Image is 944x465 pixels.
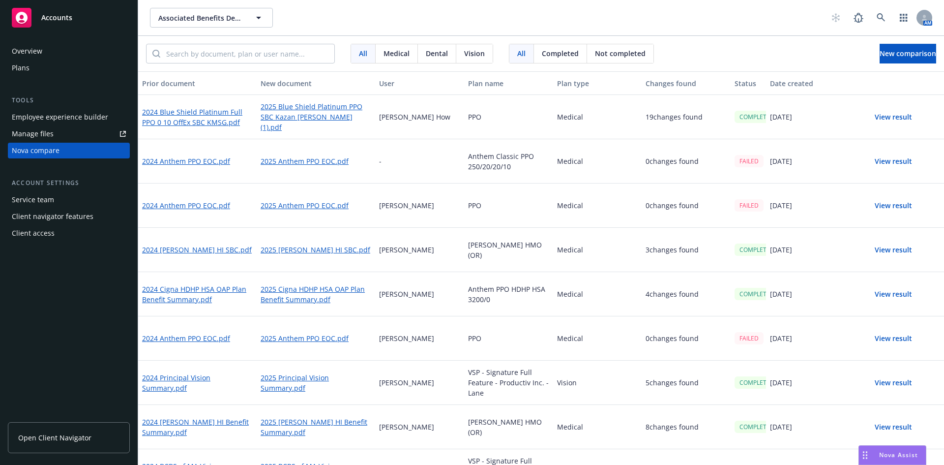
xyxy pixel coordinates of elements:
div: Client access [12,225,55,241]
a: 2024 Cigna HDHP HSA OAP Plan Benefit Summary.pdf [142,284,253,305]
div: User [379,78,460,89]
p: [DATE] [770,200,792,211]
a: 2024 Blue Shield Platinum Full PPO 0 10 OffEx SBC KMSG.pdf [142,107,253,127]
div: COMPLETED [735,244,779,256]
p: [DATE] [770,333,792,343]
div: FAILED [735,332,764,344]
div: PPO [464,184,553,228]
div: Plan type [557,78,638,89]
span: Completed [542,48,579,59]
div: Service team [12,192,54,208]
button: Changes found [642,71,731,95]
a: 2025 [PERSON_NAME] HI Benefit Summary.pdf [261,417,371,437]
p: 0 changes found [646,200,699,211]
button: User [375,71,464,95]
a: Switch app [894,8,914,28]
a: Manage files [8,126,130,142]
a: Accounts [8,4,130,31]
a: 2024 Principal Vision Summary.pdf [142,372,253,393]
span: Not completed [595,48,646,59]
a: Overview [8,43,130,59]
div: COMPLETED [735,376,779,389]
div: Manage files [12,126,54,142]
div: Medical [553,139,642,184]
button: Associated Benefits Design [150,8,273,28]
div: VSP - Signature Full Feature - Productiv Inc. - Lane [464,361,553,405]
div: FAILED [735,199,764,212]
a: Search [871,8,891,28]
a: 2025 Blue Shield Platinum PPO SBC Kazan [PERSON_NAME] (1).pdf [261,101,371,132]
div: Date created [770,78,851,89]
p: [PERSON_NAME] [379,289,434,299]
a: 2024 Anthem PPO EOC.pdf [142,333,230,343]
a: Client navigator features [8,209,130,224]
span: New comparison [880,49,936,58]
div: Medical [553,95,642,139]
button: View result [859,417,928,437]
a: 2025 [PERSON_NAME] HI SBC.pdf [261,245,370,255]
p: [PERSON_NAME] [379,422,434,432]
div: PPO [464,95,553,139]
span: All [517,48,526,59]
a: Employee experience builder [8,109,130,125]
div: Prior document [142,78,253,89]
div: Medical [553,184,642,228]
div: COMPLETED [735,111,779,123]
a: 2025 Anthem PPO EOC.pdf [261,333,349,343]
a: Client access [8,225,130,241]
div: Drag to move [859,446,871,465]
a: 2025 Anthem PPO EOC.pdf [261,200,349,211]
div: Anthem PPO HDHP HSA 3200/0 [464,272,553,316]
span: Medical [383,48,410,59]
span: All [359,48,367,59]
div: PPO [464,316,553,361]
p: [DATE] [770,422,792,432]
button: View result [859,240,928,260]
button: Status [731,71,766,95]
div: Overview [12,43,42,59]
button: New document [257,71,375,95]
p: 0 changes found [646,333,699,343]
div: Changes found [646,78,727,89]
button: View result [859,284,928,304]
div: Nova compare [12,143,59,158]
button: View result [859,107,928,127]
p: - [379,156,382,166]
a: 2025 Cigna HDHP HSA OAP Plan Benefit Summary.pdf [261,284,371,305]
p: [PERSON_NAME] How [379,112,450,122]
a: 2024 [PERSON_NAME] HI Benefit Summary.pdf [142,417,253,437]
p: [PERSON_NAME] [379,377,434,388]
div: Medical [553,272,642,316]
a: Service team [8,192,130,208]
span: Associated Benefits Design [158,13,243,23]
button: View result [859,196,928,216]
p: [PERSON_NAME] [379,245,434,255]
a: Plans [8,60,130,76]
button: View result [859,329,928,348]
a: 2024 Anthem PPO EOC.pdf [142,156,230,166]
p: 19 changes found [646,112,703,122]
div: [PERSON_NAME] HMO (OR) [464,228,553,272]
div: Account settings [8,178,130,188]
div: Medical [553,405,642,449]
div: Vision [553,361,642,405]
a: Nova compare [8,143,130,158]
p: 0 changes found [646,156,699,166]
button: Plan type [553,71,642,95]
button: Prior document [138,71,257,95]
button: View result [859,373,928,393]
div: Medical [553,316,642,361]
span: Accounts [41,14,72,22]
div: Status [735,78,762,89]
p: 4 changes found [646,289,699,299]
div: New document [261,78,371,89]
div: Anthem Classic PPO 250/20/20/10 [464,139,553,184]
div: Medical [553,228,642,272]
div: Plans [12,60,29,76]
a: 2024 Anthem PPO EOC.pdf [142,200,230,211]
div: COMPLETED [735,288,779,300]
div: Client navigator features [12,209,93,224]
a: Start snowing [826,8,846,28]
p: [DATE] [770,289,792,299]
a: Report a Bug [849,8,868,28]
